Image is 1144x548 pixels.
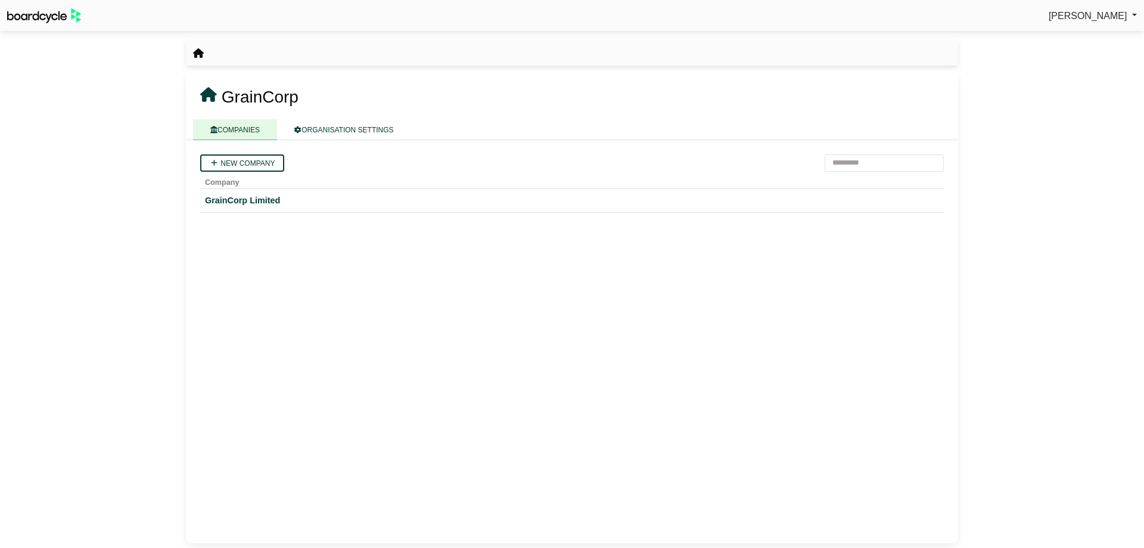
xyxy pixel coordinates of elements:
a: New company [200,154,284,172]
img: BoardcycleBlackGreen-aaafeed430059cb809a45853b8cf6d952af9d84e6e89e1f1685b34bfd5cb7d64.svg [7,8,81,23]
th: Company [200,172,944,189]
nav: breadcrumb [193,46,204,61]
a: ORGANISATION SETTINGS [277,119,411,140]
a: GrainCorp Limited [205,194,939,208]
span: [PERSON_NAME] [1049,11,1127,21]
a: [PERSON_NAME] [1049,8,1137,24]
a: COMPANIES [193,119,277,140]
span: GrainCorp [222,88,299,106]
